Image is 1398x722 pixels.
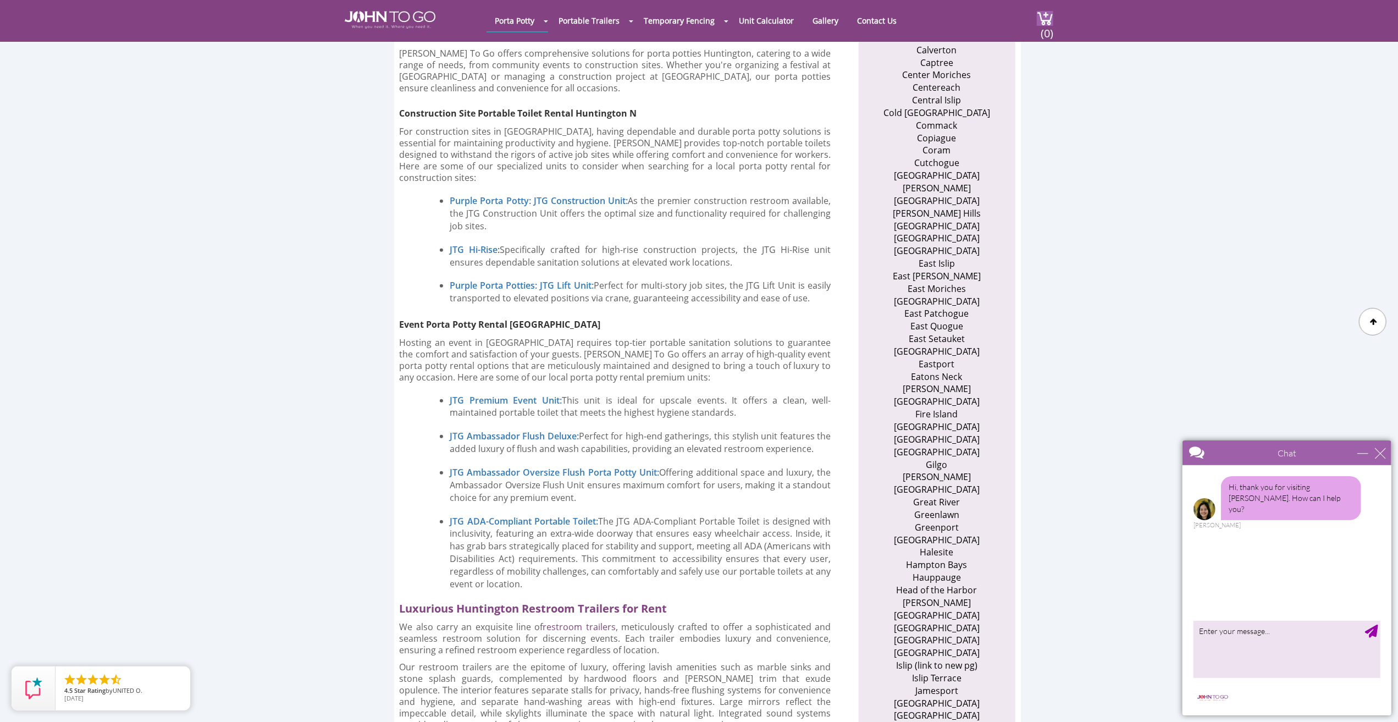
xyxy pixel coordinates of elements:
[883,245,991,257] li: [GEOGRAPHIC_DATA]
[543,621,616,633] a: restroom trailers
[450,394,831,420] p: This unit is ideal for upscale events. It offers a clean, well-maintained portable toilet that me...
[883,283,991,295] li: East Moriches
[63,673,76,686] li: 
[883,521,991,534] li: Greenport
[883,634,991,647] li: [GEOGRAPHIC_DATA]
[883,383,991,395] li: [PERSON_NAME]
[450,279,831,305] p: Perfect for multi-story job sites, the JTG Lift Unit is easily transported to elevated positions ...
[883,257,991,270] li: East Islip
[550,10,628,31] a: Portable Trailers
[400,310,817,332] h3: Event Porta Potty Rental [GEOGRAPHIC_DATA]
[450,279,593,291] a: Purple Porta Potties: JTG Lift Unit:
[64,694,84,702] span: [DATE]
[883,94,991,107] li: Central Islip
[883,358,991,371] li: Eastport
[883,107,991,119] li: Cold [GEOGRAPHIC_DATA]
[450,430,831,455] p: Perfect for high-end gatherings, this stylish unit features the added luxury of flush and wash ca...
[450,244,831,269] p: Specifically crafted for high-rise construction projects, the JTG Hi-Rise unit ensures dependable...
[883,333,991,345] li: East Setauket
[75,673,88,686] li: 
[1040,17,1053,41] span: (0)
[883,144,991,157] li: Coram
[450,244,500,256] strong: :
[883,69,991,81] li: Center Moriches
[883,371,991,383] li: Eatons Neck
[883,119,991,132] li: Commack
[883,232,991,245] li: [GEOGRAPHIC_DATA]
[883,81,991,94] li: Centereach
[883,320,991,333] li: East Quogue
[487,10,543,31] a: Porta Potty
[883,672,991,685] li: Islip Terrace
[450,195,628,207] a: Purple Porta Potty: JTG Construction Unit:
[883,597,991,609] li: [PERSON_NAME]
[883,220,991,233] li: [GEOGRAPHIC_DATA]
[883,270,991,283] li: East [PERSON_NAME]
[345,11,435,29] img: JOHN to go
[883,584,991,597] li: Head of the Harbor
[883,182,991,207] li: [PERSON_NAME][GEOGRAPHIC_DATA]
[731,10,802,31] a: Unit Calculator
[450,466,659,478] a: JTG Ambassador Oversize Flush Porta Potty Unit:
[98,673,111,686] li: 
[883,446,991,459] li: [GEOGRAPHIC_DATA]
[400,100,817,121] h3: Construction Site Portable Toilet Rental Huntington N
[74,686,106,695] span: Star Rating
[1037,11,1053,26] img: cart a
[450,195,831,233] p: As the premier construction restroom available, the JTG Construction Unit offers the optimal size...
[883,408,991,421] li: Fire Island
[400,126,831,184] p: For construction sites in [GEOGRAPHIC_DATA], having dependable and durable porta potty solutions ...
[883,659,991,672] li: Islip (link to new pg)
[912,31,962,43] a: Brookhaven
[883,157,991,169] li: Cutchogue
[450,515,831,591] p: The JTG ADA-Compliant Portable Toilet is designed with inclusivity, featuring an extra-wide doorw...
[883,534,991,547] li: [GEOGRAPHIC_DATA]
[883,622,991,635] li: [GEOGRAPHIC_DATA]
[450,244,498,256] a: JTG Hi-Rise
[450,430,579,442] a: JTG Ambassador Flush Deluxe:
[86,673,100,686] li: 
[1176,434,1398,722] iframe: Live Chat Box
[400,621,831,656] p: We also carry an exquisite line of , meticulously crafted to offer a sophisticated and seamless r...
[450,466,831,504] p: Offering additional space and luxury, the Ambassador Oversize Flush Unit ensures maximum comfort ...
[883,647,991,659] li: [GEOGRAPHIC_DATA]
[883,57,991,69] li: Captree
[883,697,991,710] li: [GEOGRAPHIC_DATA]
[883,496,991,509] li: Great River
[883,433,991,446] li: [GEOGRAPHIC_DATA]
[883,345,991,358] li: [GEOGRAPHIC_DATA]
[400,337,831,383] p: Hosting an event in [GEOGRAPHIC_DATA] requires top-tier portable sanitation solutions to guarante...
[883,395,991,408] li: [GEOGRAPHIC_DATA]
[883,709,991,722] li: [GEOGRAPHIC_DATA]
[400,48,831,94] p: [PERSON_NAME] To Go offers comprehensive solutions for porta potties Huntington, catering to a wi...
[64,686,73,695] span: 4.5
[883,509,991,521] li: Greenlawn
[883,609,991,622] li: [GEOGRAPHIC_DATA]
[883,44,991,57] li: Calverton
[804,10,847,31] a: Gallery
[450,515,598,527] a: JTG ADA-Compliant Portable Toilet:
[883,471,991,496] li: [PERSON_NAME][GEOGRAPHIC_DATA]
[23,677,45,699] img: Review Rating
[883,559,991,571] li: Hampton Bays
[883,546,991,559] li: Halesite
[849,10,905,31] a: Contact Us
[883,169,991,182] li: [GEOGRAPHIC_DATA]
[883,307,991,320] li: East Patchogue
[450,394,562,406] a: JTG Premium Event Unit:
[883,421,991,433] li: [GEOGRAPHIC_DATA]
[64,687,181,695] span: by
[883,571,991,584] li: Hauppauge
[113,686,142,695] span: UNITED O.
[400,596,841,616] h2: Luxurious Huntington Restroom Trailers for Rent
[883,132,991,145] li: Copiague
[883,207,991,220] li: [PERSON_NAME] Hills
